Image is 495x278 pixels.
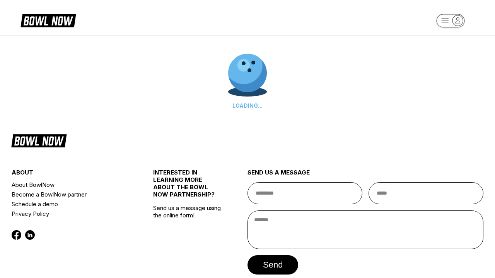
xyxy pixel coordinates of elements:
[12,180,130,190] a: About BowlNow
[12,169,130,180] div: about
[153,169,224,204] div: INTERESTED IN LEARNING MORE ABOUT THE BOWL NOW PARTNERSHIP?
[12,190,130,199] a: Become a BowlNow partner
[247,169,483,182] div: send us a message
[12,209,130,219] a: Privacy Policy
[12,199,130,209] a: Schedule a demo
[247,255,298,275] button: send
[228,102,267,109] div: LOADING...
